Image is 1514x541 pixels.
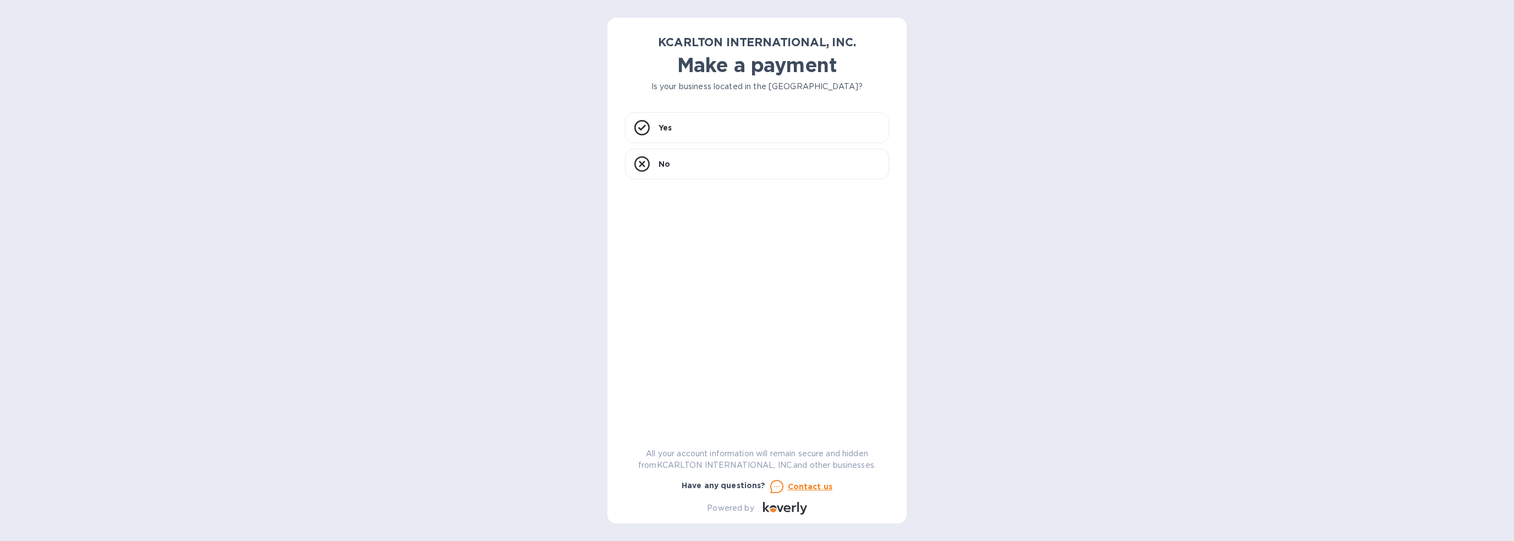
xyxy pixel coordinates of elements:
p: All your account information will remain secure and hidden from KCARLTON INTERNATIONAL, INC. and ... [625,448,889,471]
h1: Make a payment [625,53,889,76]
p: No [659,159,670,170]
p: Yes [659,122,672,133]
b: KCARLTON INTERNATIONAL, INC. [658,35,855,49]
p: Is your business located in the [GEOGRAPHIC_DATA]? [625,81,889,92]
p: Powered by [707,502,754,514]
b: Have any questions? [682,481,766,490]
u: Contact us [788,482,833,491]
